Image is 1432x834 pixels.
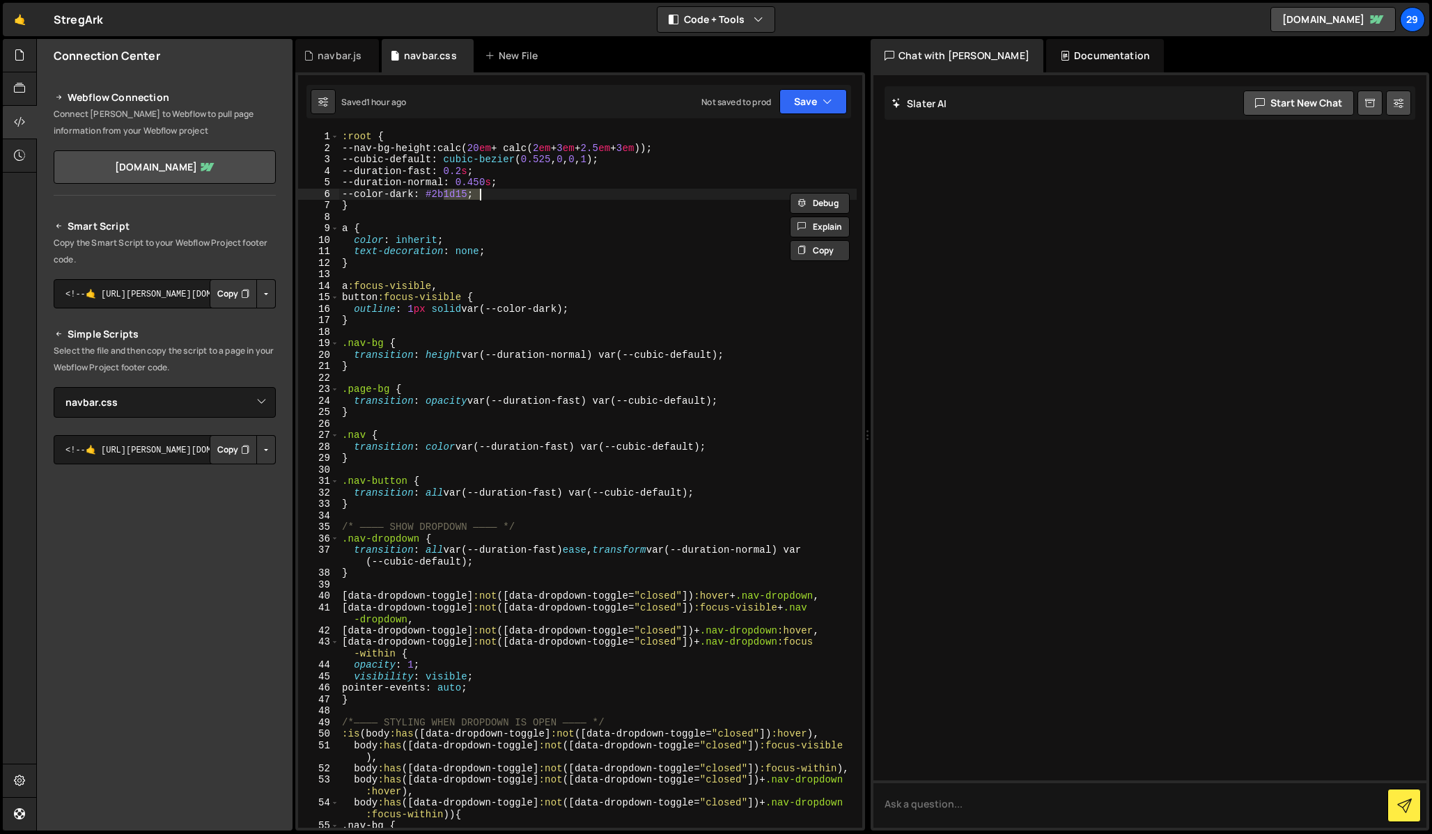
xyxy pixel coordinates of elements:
div: 48 [298,705,339,717]
div: 13 [298,269,339,281]
div: 23 [298,384,339,395]
div: 15 [298,292,339,304]
div: 26 [298,418,339,430]
div: 6 [298,189,339,200]
a: 🤙 [3,3,37,36]
div: 21 [298,361,339,372]
h2: Smart Script [54,218,276,235]
div: StregArk [54,11,103,28]
textarea: <!--🤙 [URL][PERSON_NAME][DOMAIN_NAME]> <script>document.addEventListener("DOMContentLoaded", func... [54,435,276,464]
div: 16 [298,304,339,315]
h2: Connection Center [54,48,160,63]
div: 39 [298,579,339,591]
button: Start new chat [1243,91,1354,116]
div: 9 [298,223,339,235]
div: 25 [298,407,339,418]
div: 33 [298,498,339,510]
a: [DOMAIN_NAME] [1270,7,1396,32]
div: 50 [298,728,339,740]
div: 41 [298,602,339,625]
button: Copy [210,279,257,308]
p: Connect [PERSON_NAME] to Webflow to pull page information from your Webflow project [54,106,276,139]
iframe: YouTube video player [54,487,277,613]
div: 52 [298,763,339,775]
div: navbar.css [404,49,457,63]
a: [DOMAIN_NAME] [54,150,276,184]
div: 55 [298,820,339,832]
div: 34 [298,510,339,522]
div: 18 [298,326,339,338]
div: 29 [298,453,339,464]
div: 30 [298,464,339,476]
div: 32 [298,487,339,499]
div: 49 [298,717,339,729]
div: 45 [298,671,339,683]
div: 47 [298,694,339,706]
button: Debug [790,193,850,214]
div: 11 [298,246,339,258]
div: navbar.js [318,49,361,63]
div: 36 [298,533,339,545]
textarea: <!--🤙 [URL][PERSON_NAME][DOMAIN_NAME]> <script>document.addEventListener("DOMContentLoaded", func... [54,279,276,308]
button: Explain [790,217,850,237]
h2: Webflow Connection [54,89,276,106]
div: 7 [298,200,339,212]
div: Saved [341,96,406,108]
div: 10 [298,235,339,246]
div: New File [485,49,543,63]
div: 38 [298,567,339,579]
div: 14 [298,281,339,292]
a: 29 [1400,7,1425,32]
div: Not saved to prod [701,96,771,108]
div: 43 [298,636,339,659]
div: Chat with [PERSON_NAME] [871,39,1043,72]
div: 31 [298,475,339,487]
div: 5 [298,177,339,189]
div: 22 [298,372,339,384]
button: Save [779,89,847,114]
p: Copy the Smart Script to your Webflow Project footer code. [54,235,276,268]
div: 1 [298,131,339,143]
div: 27 [298,430,339,441]
div: 54 [298,797,339,820]
div: Documentation [1046,39,1164,72]
button: Code + Tools [657,7,775,32]
div: 40 [298,590,339,602]
div: Button group with nested dropdown [210,435,276,464]
div: 4 [298,166,339,178]
button: Copy [210,435,257,464]
div: 1 hour ago [366,96,407,108]
div: 12 [298,258,339,269]
div: 2 [298,143,339,155]
h2: Simple Scripts [54,326,276,343]
div: Button group with nested dropdown [210,279,276,308]
div: 44 [298,659,339,671]
div: 24 [298,395,339,407]
div: 3 [298,154,339,166]
div: 17 [298,315,339,326]
div: 53 [298,774,339,797]
div: 37 [298,544,339,567]
div: 35 [298,521,339,533]
p: Select the file and then copy the script to a page in your Webflow Project footer code. [54,343,276,376]
iframe: YouTube video player [54,622,277,747]
div: 8 [298,212,339,223]
div: 46 [298,682,339,694]
div: 19 [298,338,339,349]
div: 20 [298,349,339,361]
button: Copy [790,240,850,261]
div: 28 [298,441,339,453]
div: 51 [298,740,339,763]
div: 42 [298,625,339,637]
h2: Slater AI [892,97,947,110]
